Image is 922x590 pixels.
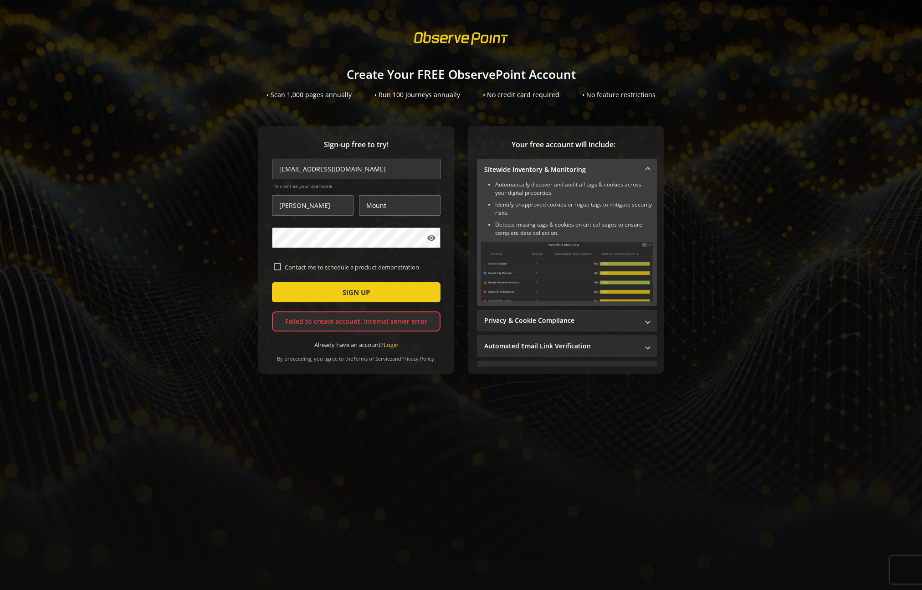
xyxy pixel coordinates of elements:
[477,310,657,331] mat-expansion-panel-header: Privacy & Cookie Compliance
[384,341,399,349] a: Login
[495,221,653,237] li: Detects missing tags & cookies on critical pages to ensure complete data collection.
[481,242,653,301] img: Sitewide Inventory & Monitoring
[484,165,639,174] mat-panel-title: Sitewide Inventory & Monitoring
[359,195,441,216] input: Last Name *
[477,159,657,181] mat-expansion-panel-header: Sitewide Inventory & Monitoring
[477,181,657,306] div: Sitewide Inventory & Monitoring
[272,140,441,150] span: Sign-up free to try!
[483,90,559,99] div: • No credit card required
[427,233,436,243] mat-icon: visibility
[495,201,653,217] li: Identify unapproved cookies or rogue tags to mitigate security risks.
[484,342,639,351] mat-panel-title: Automated Email Link Verification
[272,349,441,362] div: By proceeding, you agree to the and .
[374,90,460,99] div: • Run 100 Journeys annually
[281,263,439,271] label: Contact me to schedule a product demonstration
[477,335,657,357] mat-expansion-panel-header: Automated Email Link Verification
[273,183,441,189] span: This will be your Username
[477,361,657,383] mat-expansion-panel-header: Performance Monitoring with Web Vitals
[582,90,656,99] div: • No feature restrictions
[272,341,441,349] div: Already have an account?
[266,90,352,99] div: • Scan 1,000 pages annually
[272,195,353,216] input: First Name *
[477,140,650,150] span: Your free account will include:
[353,355,392,362] a: Terms of Service
[272,311,441,331] div: Failed to create account. Internal server error
[272,159,441,179] input: Email Address (name@work-email.com) *
[272,282,441,302] button: SIGN UP
[401,355,434,362] a: Privacy Policy
[495,181,653,197] li: Automatically discover and audit all tags & cookies across your digital properties.
[343,284,370,300] span: SIGN UP
[484,316,639,325] mat-panel-title: Privacy & Cookie Compliance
